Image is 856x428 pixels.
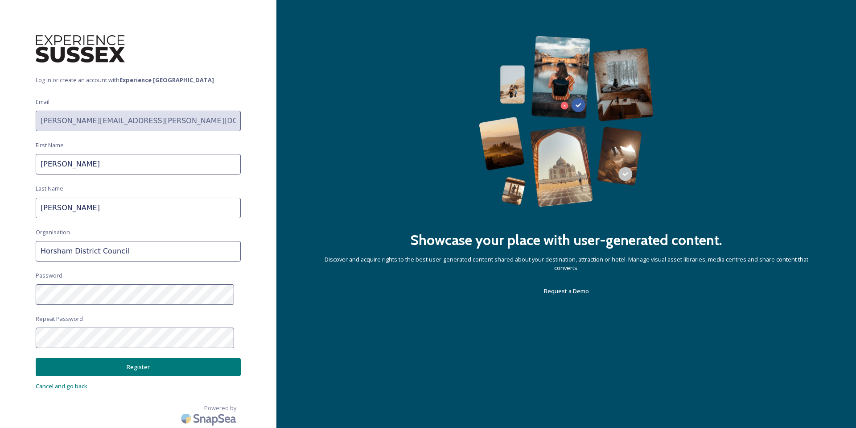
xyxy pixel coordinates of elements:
[36,228,70,237] span: Organisation
[36,141,64,150] span: First Name
[119,76,214,84] strong: Experience [GEOGRAPHIC_DATA]
[312,255,820,272] span: Discover and acquire rights to the best user-generated content shared about your destination, att...
[36,184,63,193] span: Last Name
[36,241,241,262] input: Acme Inc
[204,404,236,412] span: Powered by
[36,358,241,376] button: Register
[36,98,49,106] span: Email
[410,229,722,251] h2: Showcase your place with user-generated content.
[36,315,83,323] span: Repeat Password
[36,154,241,175] input: John
[544,286,589,296] a: Request a Demo
[36,35,125,62] img: WSCC%20ES%20Logo%20-%20Primary%20-%20Black.png
[479,36,653,207] img: 63b42ca75bacad526042e722_Group%20154-p-800.png
[544,287,589,295] span: Request a Demo
[36,76,241,84] span: Log in or create an account with
[36,382,87,390] span: Cancel and go back
[36,111,241,131] input: john.doe@snapsea.io
[36,271,62,280] span: Password
[36,198,241,218] input: Doe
